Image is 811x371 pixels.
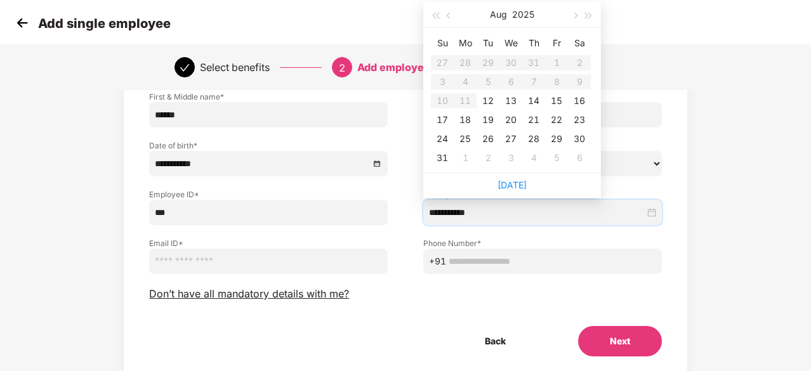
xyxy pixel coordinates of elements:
[545,33,568,53] th: Fr
[149,287,349,301] span: Don’t have all mandatory details with me?
[180,63,190,73] span: check
[512,2,534,27] button: 2025
[522,129,545,148] td: 2025-08-28
[545,110,568,129] td: 2025-08-22
[499,91,522,110] td: 2025-08-13
[477,129,499,148] td: 2025-08-26
[458,131,473,146] div: 25
[429,254,446,268] span: +91
[431,148,454,167] td: 2025-08-31
[477,110,499,129] td: 2025-08-19
[549,150,564,166] div: 5
[454,129,477,148] td: 2025-08-25
[503,112,518,127] div: 20
[572,93,587,108] div: 16
[522,91,545,110] td: 2025-08-14
[435,112,450,127] div: 17
[431,110,454,129] td: 2025-08-17
[578,326,662,356] button: Next
[200,57,270,77] div: Select benefits
[480,93,496,108] div: 12
[499,129,522,148] td: 2025-08-27
[453,326,537,356] button: Back
[454,33,477,53] th: Mo
[490,2,507,27] button: Aug
[431,33,454,53] th: Su
[549,131,564,146] div: 29
[499,33,522,53] th: We
[526,93,541,108] div: 14
[454,110,477,129] td: 2025-08-18
[454,148,477,167] td: 2025-09-01
[503,131,518,146] div: 27
[545,129,568,148] td: 2025-08-29
[480,112,496,127] div: 19
[149,238,388,249] label: Email ID
[526,131,541,146] div: 28
[480,150,496,166] div: 2
[572,131,587,146] div: 30
[13,13,32,32] img: svg+xml;base64,PHN2ZyB4bWxucz0iaHR0cDovL3d3dy53My5vcmcvMjAwMC9zdmciIHdpZHRoPSIzMCIgaGVpZ2h0PSIzMC...
[480,131,496,146] div: 26
[526,150,541,166] div: 4
[522,33,545,53] th: Th
[458,150,473,166] div: 1
[568,129,591,148] td: 2025-08-30
[477,91,499,110] td: 2025-08-12
[357,57,467,77] div: Add employee details
[572,150,587,166] div: 6
[503,150,518,166] div: 3
[549,112,564,127] div: 22
[499,148,522,167] td: 2025-09-03
[545,148,568,167] td: 2025-09-05
[423,238,662,249] label: Phone Number
[522,148,545,167] td: 2025-09-04
[435,131,450,146] div: 24
[503,93,518,108] div: 13
[568,91,591,110] td: 2025-08-16
[568,110,591,129] td: 2025-08-23
[522,110,545,129] td: 2025-08-21
[149,140,388,151] label: Date of birth
[498,179,527,190] a: [DATE]
[431,129,454,148] td: 2025-08-24
[435,150,450,166] div: 31
[568,148,591,167] td: 2025-09-06
[477,148,499,167] td: 2025-09-02
[458,112,473,127] div: 18
[572,112,587,127] div: 23
[545,91,568,110] td: 2025-08-15
[526,112,541,127] div: 21
[149,189,388,200] label: Employee ID
[549,93,564,108] div: 15
[477,33,499,53] th: Tu
[499,110,522,129] td: 2025-08-20
[149,91,388,102] label: First & Middle name
[38,16,171,31] p: Add single employee
[339,62,345,74] span: 2
[568,33,591,53] th: Sa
